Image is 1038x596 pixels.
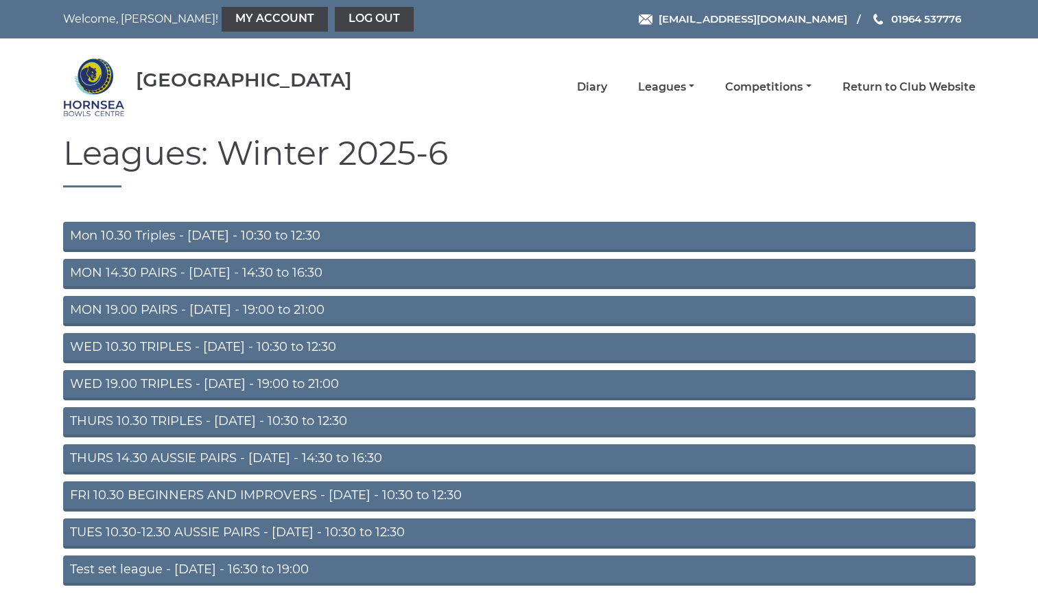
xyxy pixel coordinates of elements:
[63,7,432,32] nav: Welcome, [PERSON_NAME]!
[63,481,976,512] a: FRI 10.30 BEGINNERS AND IMPROVERS - [DATE] - 10:30 to 12:30
[63,444,976,474] a: THURS 14.30 AUSSIE PAIRS - [DATE] - 14:30 to 16:30
[639,11,847,27] a: Email [EMAIL_ADDRESS][DOMAIN_NAME]
[891,12,961,25] span: 01964 537776
[222,7,328,32] a: My Account
[63,333,976,363] a: WED 10.30 TRIPLES - [DATE] - 10:30 to 12:30
[577,80,607,95] a: Diary
[63,296,976,326] a: MON 19.00 PAIRS - [DATE] - 19:00 to 21:00
[63,518,976,549] a: TUES 10.30-12.30 AUSSIE PAIRS - [DATE] - 10:30 to 12:30
[871,11,961,27] a: Phone us 01964 537776
[659,12,847,25] span: [EMAIL_ADDRESS][DOMAIN_NAME]
[873,14,883,25] img: Phone us
[63,555,976,586] a: Test set league - [DATE] - 16:30 to 19:00
[335,7,414,32] a: Log out
[639,14,652,25] img: Email
[63,56,125,118] img: Hornsea Bowls Centre
[63,370,976,400] a: WED 19.00 TRIPLES - [DATE] - 19:00 to 21:00
[63,259,976,289] a: MON 14.30 PAIRS - [DATE] - 14:30 to 16:30
[63,222,976,252] a: Mon 10.30 Triples - [DATE] - 10:30 to 12:30
[136,69,352,91] div: [GEOGRAPHIC_DATA]
[725,80,811,95] a: Competitions
[63,407,976,437] a: THURS 10.30 TRIPLES - [DATE] - 10:30 to 12:30
[842,80,976,95] a: Return to Club Website
[638,80,694,95] a: Leagues
[63,135,976,187] h1: Leagues: Winter 2025-6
